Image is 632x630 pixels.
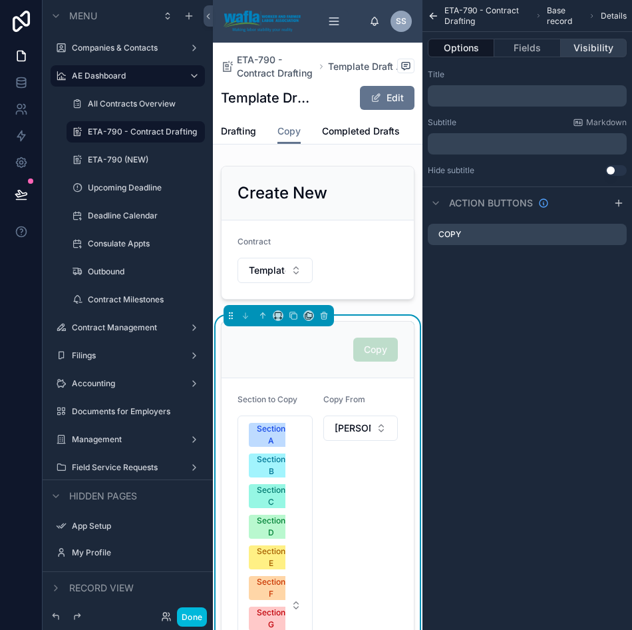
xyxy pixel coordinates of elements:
[573,117,627,128] a: Markdown
[323,394,365,404] span: Copy From
[88,210,197,221] label: Deadline Calendar
[428,165,474,176] label: Hide subtitle
[322,125,400,138] span: Completed Drafts
[88,238,197,249] label: Consulate Appts
[444,5,530,27] span: ETA-790 - Contract Drafting
[396,16,406,27] span: SS
[249,544,293,569] button: Unselect SECTION_E
[72,434,178,445] label: Management
[88,155,197,165] label: ETA-790 (NEW)
[428,69,444,80] label: Title
[561,39,627,57] button: Visibility
[311,7,369,36] div: scrollable content
[249,483,293,508] button: Unselect SECTION_C
[586,117,627,128] span: Markdown
[322,119,400,146] a: Completed Drafts
[257,545,285,569] div: Section E
[69,489,137,503] span: Hidden pages
[88,99,197,109] label: All Contracts Overview
[328,60,408,73] a: Template Draft WA 2025
[72,462,178,473] label: Field Service Requests
[438,229,461,240] label: Copy
[72,350,178,361] label: Filings
[257,515,285,539] div: Section D
[221,89,315,107] h1: Template Draft WA 2025
[249,422,293,447] button: Unselect SECTION_A
[72,547,197,558] label: My Profile
[428,133,627,155] div: scrollable content
[72,43,178,53] label: Companies & Contacts
[237,394,297,404] span: Section to Copy
[69,9,97,23] span: Menu
[72,322,178,333] label: Contract Management
[221,125,256,138] span: Drafting
[221,119,256,146] a: Drafting
[428,117,456,128] label: Subtitle
[221,53,315,80] a: ETA-790 - Contract Drafting
[257,423,285,447] div: Section A
[428,85,627,107] div: scrollable content
[360,86,414,110] button: Edit
[277,119,301,145] a: Copy
[249,452,293,477] button: Unselect SECTION_B
[601,11,627,21] span: Details
[323,416,398,441] button: Select Button
[257,484,285,508] div: Section C
[72,378,178,389] label: Accounting
[335,422,371,435] span: [PERSON_NAME] Nursery 2024-01 into 2025
[494,39,560,57] button: Fields
[88,294,197,305] label: Contract Milestones
[249,513,293,539] button: Unselect SECTION_D
[257,454,285,477] div: Section B
[224,11,301,32] img: App logo
[237,53,315,80] span: ETA-790 - Contract Drafting
[428,39,494,57] button: Options
[88,127,197,137] label: ETA-790 - Contract Drafting
[547,5,583,27] span: Base record
[72,71,178,81] label: AE Dashboard
[177,607,207,627] button: Done
[72,406,197,417] label: Documents for Employers
[449,196,533,210] span: Action buttons
[72,521,197,531] label: App Setup
[257,576,285,600] div: Section F
[88,266,197,277] label: Outbound
[249,575,293,600] button: Unselect SECTION_F
[69,581,134,595] span: Record view
[88,182,197,193] label: Upcoming Deadline
[277,125,301,138] span: Copy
